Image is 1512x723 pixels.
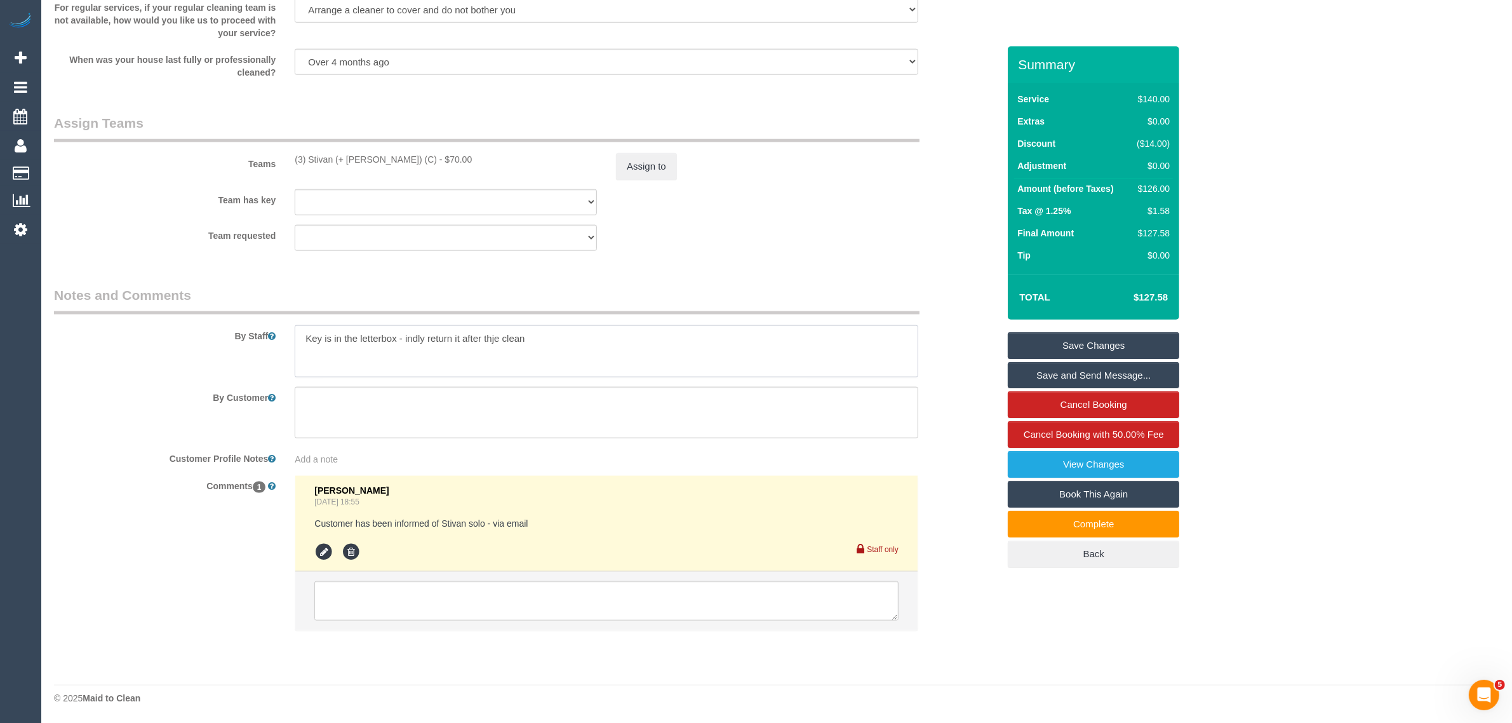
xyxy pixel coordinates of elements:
[1024,429,1164,440] span: Cancel Booking with 50.00% Fee
[1008,481,1179,508] a: Book This Again
[44,225,285,242] label: Team requested
[54,286,920,314] legend: Notes and Comments
[44,325,285,342] label: By Staff
[1008,541,1179,567] a: Back
[1017,249,1031,262] label: Tip
[1008,451,1179,478] a: View Changes
[44,189,285,206] label: Team has key
[314,517,899,530] pre: Customer has been informed of Stivan solo - via email
[314,497,359,506] a: [DATE] 18:55
[1132,227,1170,240] div: $127.58
[1008,362,1179,389] a: Save and Send Message...
[1132,159,1170,172] div: $0.00
[1469,680,1499,710] iframe: Intercom live chat
[1132,137,1170,150] div: ($14.00)
[83,693,140,703] strong: Maid to Clean
[44,153,285,170] label: Teams
[44,49,285,79] label: When was your house last fully or professionally cleaned?
[295,153,597,166] div: 2 hours x $35.00/hour
[1019,292,1050,302] strong: Total
[54,692,1499,705] div: © 2025
[44,475,285,492] label: Comments
[1017,93,1049,105] label: Service
[1017,137,1055,150] label: Discount
[1095,292,1168,303] h4: $127.58
[1132,93,1170,105] div: $140.00
[1008,421,1179,448] a: Cancel Booking with 50.00% Fee
[1132,249,1170,262] div: $0.00
[867,545,899,554] small: Staff only
[1017,227,1074,240] label: Final Amount
[1017,115,1045,128] label: Extras
[1132,182,1170,195] div: $126.00
[44,387,285,404] label: By Customer
[1017,182,1113,195] label: Amount (before Taxes)
[1017,159,1066,172] label: Adjustment
[1008,511,1179,537] a: Complete
[616,153,677,180] button: Assign to
[44,448,285,465] label: Customer Profile Notes
[1495,680,1505,690] span: 5
[1008,332,1179,359] a: Save Changes
[295,454,338,464] span: Add a note
[314,485,389,496] span: [PERSON_NAME]
[1132,205,1170,217] div: $1.58
[1018,57,1173,72] h3: Summary
[1132,115,1170,128] div: $0.00
[54,114,920,142] legend: Assign Teams
[253,482,266,493] span: 1
[1008,391,1179,418] a: Cancel Booking
[1017,205,1071,217] label: Tax @ 1.25%
[8,13,33,30] img: Automaid Logo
